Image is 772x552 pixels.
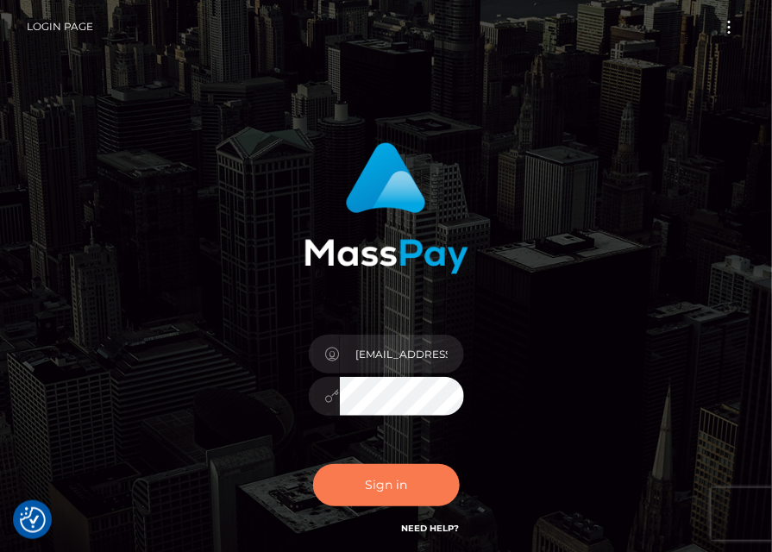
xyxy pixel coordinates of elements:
[20,507,46,533] button: Consent Preferences
[313,464,460,506] button: Sign in
[340,335,464,373] input: Username...
[402,523,460,534] a: Need Help?
[713,16,745,39] button: Toggle navigation
[27,9,93,45] a: Login Page
[20,507,46,533] img: Revisit consent button
[304,142,468,274] img: MassPay Login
